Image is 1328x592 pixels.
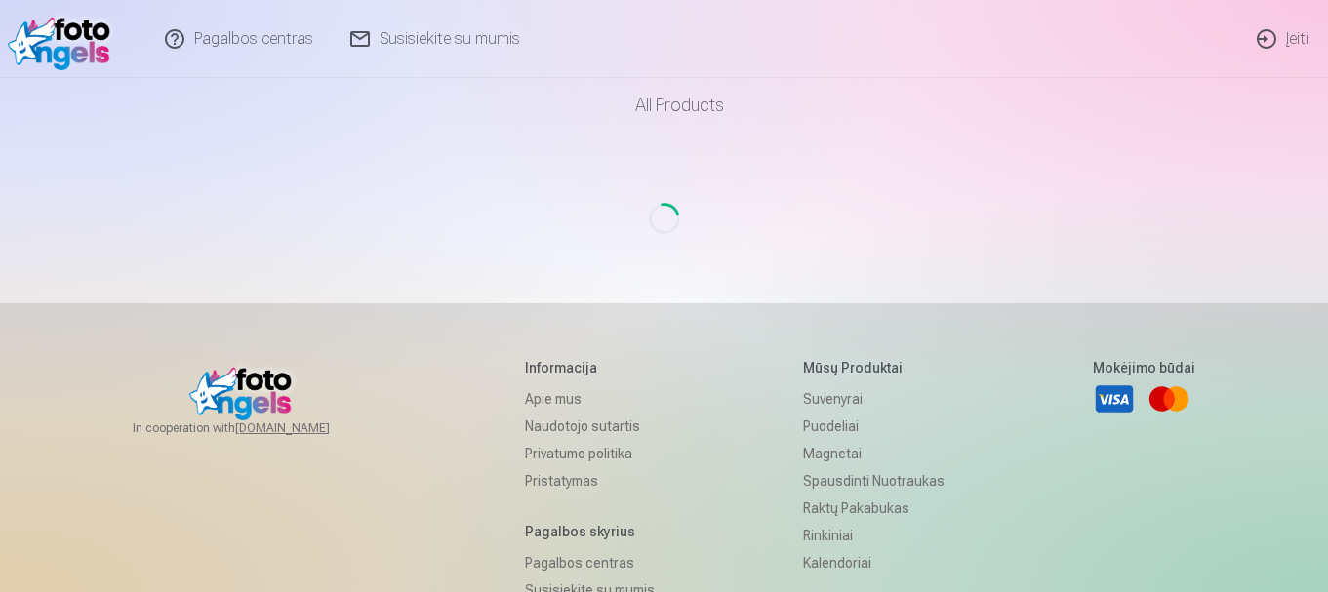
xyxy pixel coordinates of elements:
[525,358,655,377] h5: Informacija
[525,467,655,494] a: Pristatymas
[525,522,655,541] h5: Pagalbos skyrius
[525,549,655,576] a: Pagalbos centras
[1093,358,1195,377] h5: Mokėjimo būdai
[803,494,945,522] a: Raktų pakabukas
[525,413,655,440] a: Naudotojo sutartis
[803,440,945,467] a: Magnetai
[525,440,655,467] a: Privatumo politika
[1147,377,1190,420] a: Mastercard
[235,420,377,436] a: [DOMAIN_NAME]
[525,385,655,413] a: Apie mus
[803,549,945,576] a: Kalendoriai
[803,413,945,440] a: Puodeliai
[803,467,945,494] a: Spausdinti nuotraukas
[803,385,945,413] a: Suvenyrai
[803,522,945,549] a: Rinkiniai
[1093,377,1136,420] a: Visa
[581,78,747,133] a: All products
[803,358,945,377] h5: Mūsų produktai
[133,420,377,436] span: In cooperation with
[8,8,120,70] img: /v1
